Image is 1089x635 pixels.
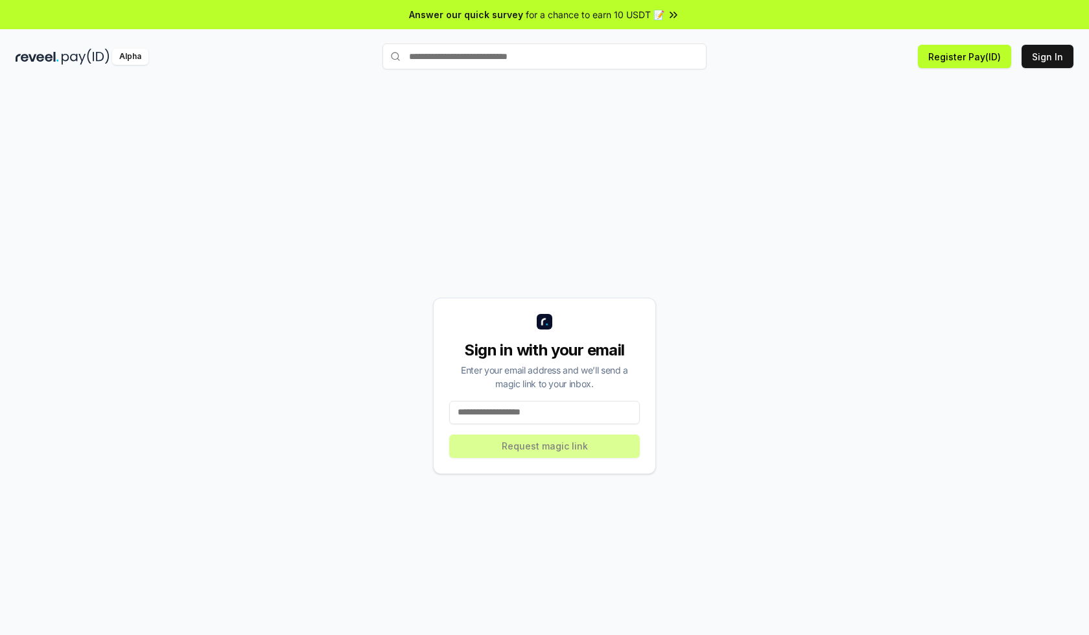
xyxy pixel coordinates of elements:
img: logo_small [537,314,552,329]
button: Sign In [1022,45,1073,68]
span: for a chance to earn 10 USDT 📝 [526,8,664,21]
img: reveel_dark [16,49,59,65]
img: pay_id [62,49,110,65]
button: Register Pay(ID) [918,45,1011,68]
div: Enter your email address and we’ll send a magic link to your inbox. [449,363,640,390]
div: Sign in with your email [449,340,640,361]
div: Alpha [112,49,148,65]
span: Answer our quick survey [409,8,523,21]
